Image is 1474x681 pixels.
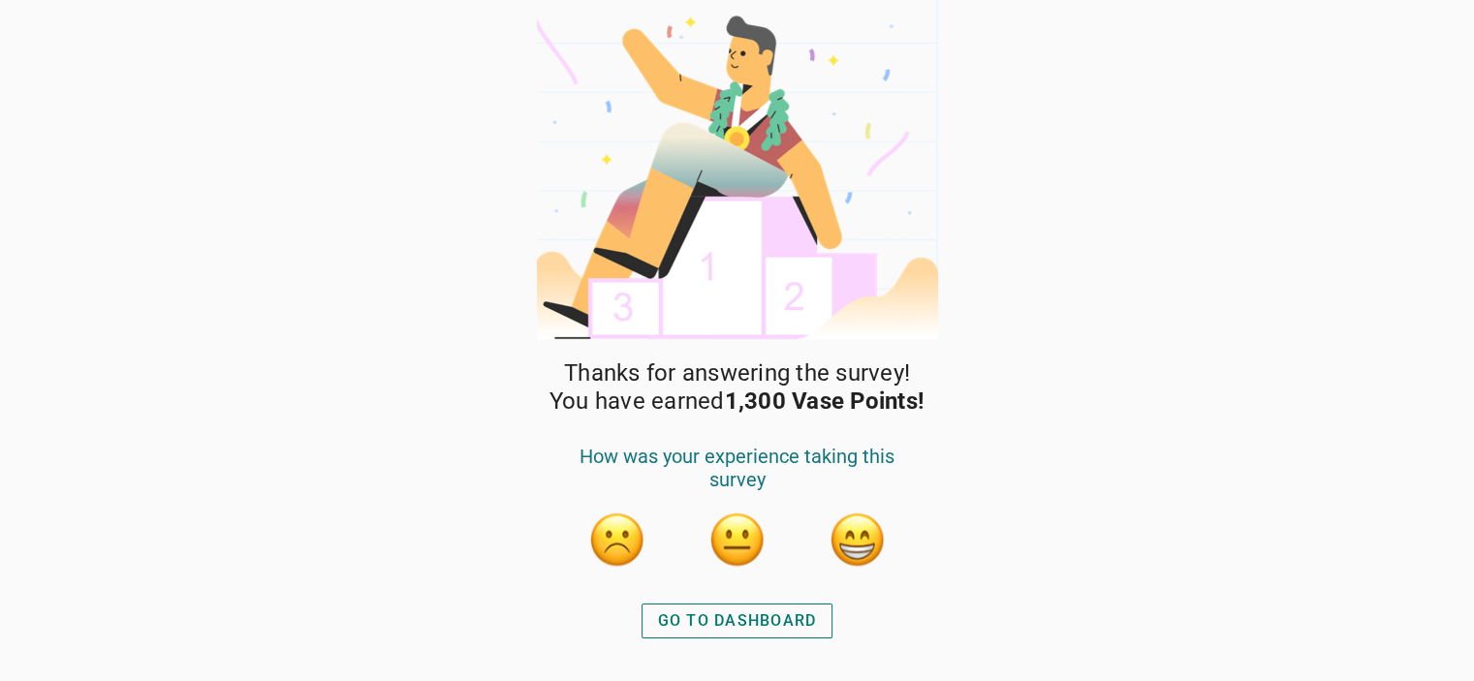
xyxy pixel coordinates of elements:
span: Thanks for answering the survey! [564,359,910,387]
div: GO TO DASHBOARD [658,609,817,633]
span: You have earned [549,387,925,416]
div: How was your experience taking this survey [557,445,918,511]
strong: 1,300 Vase Points! [725,387,925,415]
button: GO TO DASHBOARD [642,604,833,638]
